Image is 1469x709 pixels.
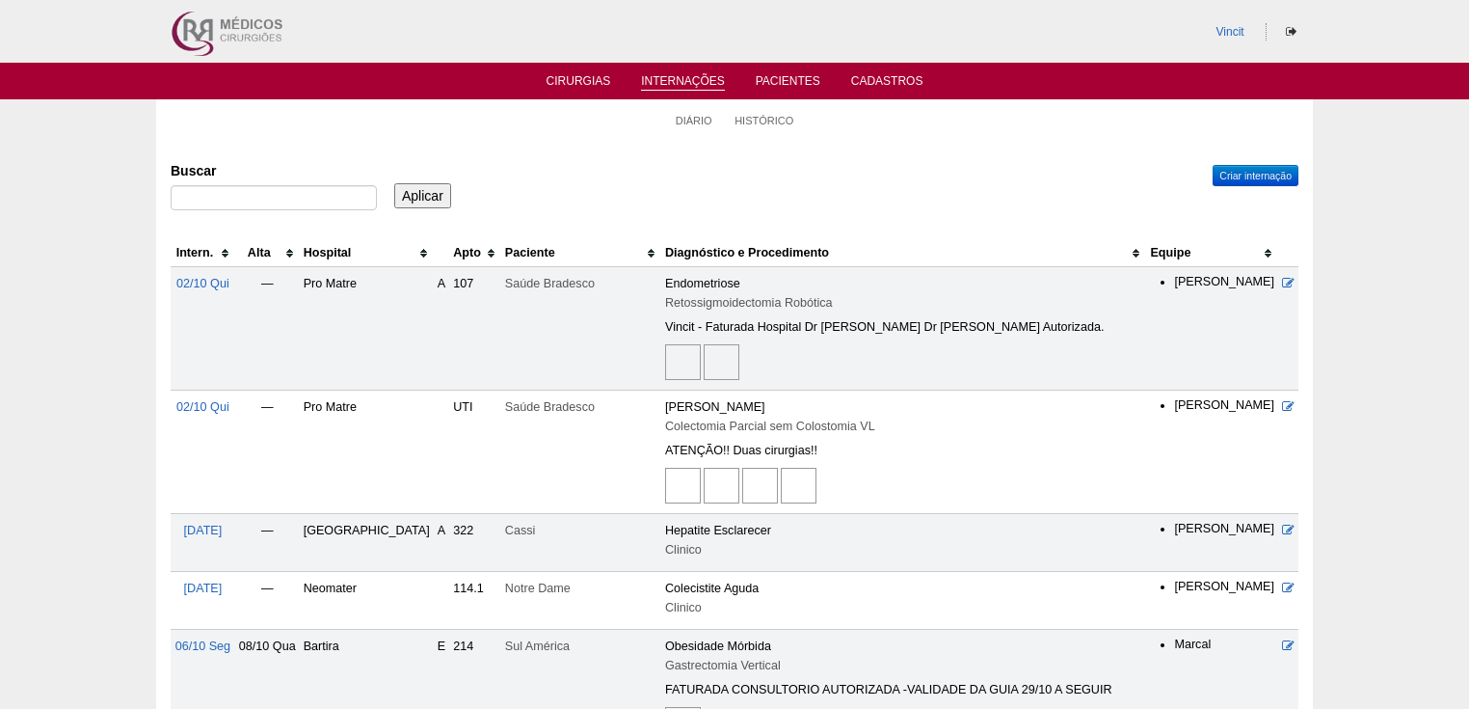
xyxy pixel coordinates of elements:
[235,391,300,514] td: —
[235,514,300,572] td: —
[184,582,223,595] a: [DATE]
[300,391,434,514] td: Pro Matre
[734,114,793,127] a: Histórico
[449,514,501,572] td: 322
[665,397,1142,417] div: [PERSON_NAME]
[1216,25,1244,39] a: Vincit
[235,572,300,630] td: —
[1286,26,1296,38] i: Sair
[1282,524,1295,537] a: Editar
[235,239,300,267] th: Alta
[1213,165,1298,186] a: Criar internação
[300,239,434,267] th: Hospital
[171,161,377,180] label: Buscar
[239,640,296,653] span: 08/10 Qua
[665,680,1142,699] div: FATURADA CONSULTORIO AUTORIZADA -VALIDADE DA GUIA 29/10 A SEGUIR
[300,514,434,572] td: [GEOGRAPHIC_DATA]
[176,400,229,414] a: 02/10 Qui
[547,74,611,94] a: Cirurgias
[756,74,820,94] a: Pacientes
[665,656,1142,675] div: Gastrectomia Vertical
[851,74,923,94] a: Cadastros
[505,579,657,598] div: Notre Dame
[1146,239,1278,267] th: Equipe
[665,317,1142,337] div: Vincit - Faturada Hospital Dr [PERSON_NAME] Dr [PERSON_NAME] Autorizada.
[1174,521,1274,538] li: [PERSON_NAME]
[176,277,229,290] a: 02/10 Qui
[175,640,230,653] a: 06/10 Seg
[1282,277,1295,290] a: Editar
[449,572,501,630] td: 114.1
[661,239,1146,267] th: Diagnóstico e Procedimento
[184,524,223,537] a: [DATE]
[665,540,1142,559] div: Clinico
[1174,274,1274,291] li: [PERSON_NAME]
[665,521,1142,540] div: Hepatite Esclarecer
[505,274,657,293] div: Saúde Bradesco
[1174,637,1274,654] li: Marcal
[449,391,501,514] td: UTI
[505,521,657,540] div: Cassi
[434,514,449,572] td: A
[501,239,661,267] th: Paciente
[665,293,1142,313] div: Retossigmoidectomia Robótica
[665,441,1142,460] div: ATENÇÃO!! Duas cirurgias!!
[449,267,501,391] td: 107
[394,183,451,208] input: Aplicar
[1282,582,1295,595] a: Editar
[665,417,1142,436] div: Colectomia Parcial sem Colostomia VL
[665,579,1142,598] div: Colecistite Aguda
[300,267,434,391] td: Pro Matre
[505,397,657,417] div: Saúde Bradesco
[1282,400,1295,414] a: Editar
[300,572,434,630] td: Neomater
[1174,579,1274,596] li: [PERSON_NAME]
[505,637,657,656] div: Sul América
[449,239,501,267] th: Apto
[1282,640,1295,653] a: Editar
[665,274,1142,293] div: Endometriose
[665,637,1142,656] div: Obesidade Mórbida
[171,239,235,267] th: Intern.
[676,114,712,127] a: Diário
[434,267,449,391] td: A
[1174,397,1274,415] li: [PERSON_NAME]
[171,185,377,210] input: Digite os termos que você deseja procurar.
[641,74,725,91] a: Internações
[665,598,1142,617] div: Clinico
[235,267,300,391] td: —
